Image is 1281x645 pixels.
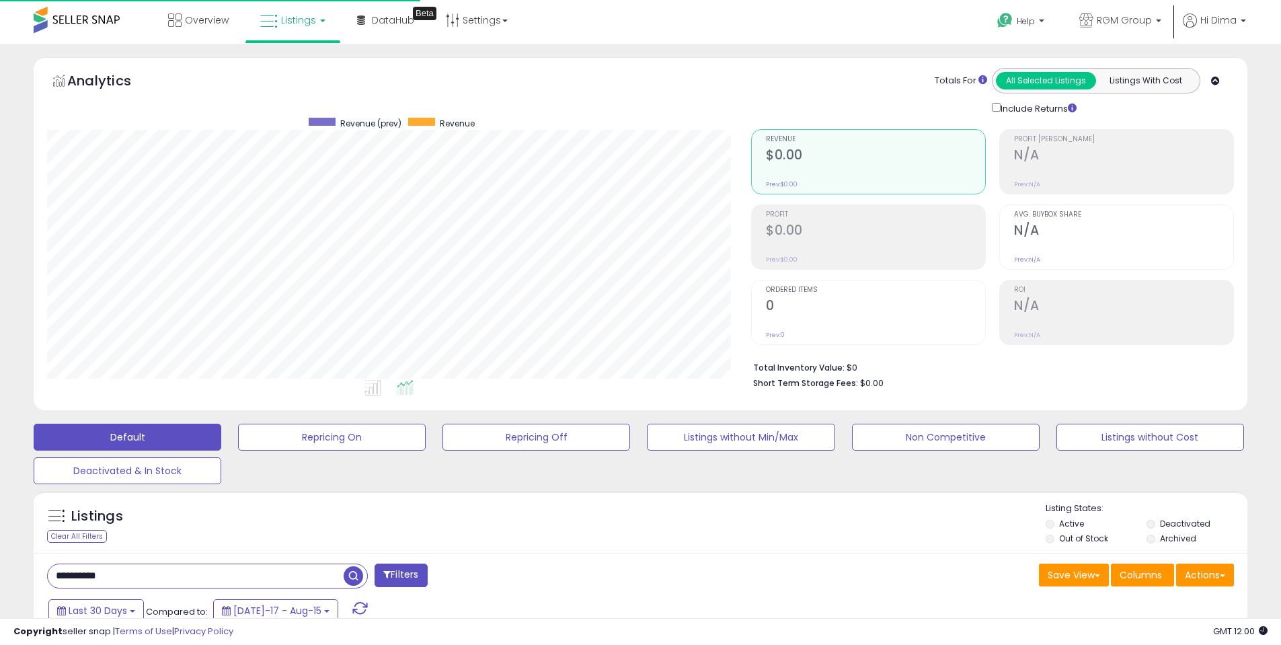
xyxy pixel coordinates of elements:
[13,625,63,638] strong: Copyright
[1160,518,1210,529] label: Deactivated
[213,599,338,622] button: [DATE]-17 - Aug-15
[753,362,845,373] b: Total Inventory Value:
[146,605,208,618] span: Compared to:
[982,100,1093,116] div: Include Returns
[986,2,1058,44] a: Help
[753,377,858,389] b: Short Term Storage Fees:
[115,625,172,638] a: Terms of Use
[1046,502,1247,515] p: Listing States:
[1014,256,1040,264] small: Prev: N/A
[766,298,985,316] h2: 0
[1014,223,1233,241] h2: N/A
[1160,533,1196,544] label: Archived
[442,424,630,451] button: Repricing Off
[766,211,985,219] span: Profit
[185,13,229,27] span: Overview
[375,564,427,587] button: Filters
[174,625,233,638] a: Privacy Policy
[1039,564,1109,586] button: Save View
[647,424,834,451] button: Listings without Min/Max
[440,118,475,129] span: Revenue
[413,7,436,20] div: Tooltip anchor
[860,377,884,389] span: $0.00
[766,136,985,143] span: Revenue
[1183,13,1246,44] a: Hi Dima
[47,530,107,543] div: Clear All Filters
[1176,564,1234,586] button: Actions
[1014,287,1233,294] span: ROI
[1014,180,1040,188] small: Prev: N/A
[233,604,321,617] span: [DATE]-17 - Aug-15
[935,75,987,87] div: Totals For
[766,147,985,165] h2: $0.00
[1120,568,1162,582] span: Columns
[766,180,798,188] small: Prev: $0.00
[1014,298,1233,316] h2: N/A
[67,71,157,93] h5: Analytics
[48,599,144,622] button: Last 30 Days
[766,223,985,241] h2: $0.00
[238,424,426,451] button: Repricing On
[281,13,316,27] span: Listings
[71,507,123,526] h5: Listings
[1014,136,1233,143] span: Profit [PERSON_NAME]
[1059,518,1084,529] label: Active
[1095,72,1196,89] button: Listings With Cost
[34,424,221,451] button: Default
[1014,331,1040,339] small: Prev: N/A
[766,331,785,339] small: Prev: 0
[69,604,127,617] span: Last 30 Days
[340,118,401,129] span: Revenue (prev)
[852,424,1040,451] button: Non Competitive
[753,358,1224,375] li: $0
[997,12,1013,29] i: Get Help
[766,256,798,264] small: Prev: $0.00
[1014,211,1233,219] span: Avg. Buybox Share
[996,72,1096,89] button: All Selected Listings
[34,457,221,484] button: Deactivated & In Stock
[1111,564,1174,586] button: Columns
[1200,13,1237,27] span: Hi Dima
[372,13,414,27] span: DataHub
[1014,147,1233,165] h2: N/A
[766,287,985,294] span: Ordered Items
[1059,533,1108,544] label: Out of Stock
[1097,13,1152,27] span: RGM Group
[13,625,233,638] div: seller snap | |
[1017,15,1035,27] span: Help
[1056,424,1244,451] button: Listings without Cost
[1213,625,1268,638] span: 2025-09-16 12:00 GMT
